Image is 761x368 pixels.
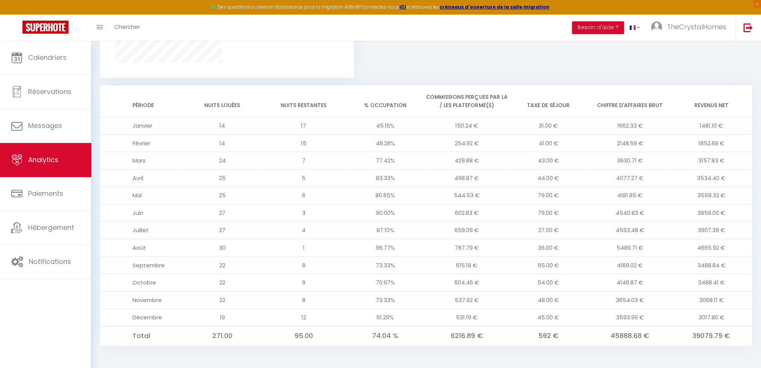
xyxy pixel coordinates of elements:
[399,4,406,10] a: ICI
[344,309,426,326] td: 61.29%
[439,4,550,10] a: créneaux d'ouverture de la salle migration
[100,117,182,135] td: Janvier
[508,85,589,117] th: Taxe de séjour
[589,134,671,152] td: 2148.59 €
[589,326,671,345] td: 45888.68 €
[426,222,508,239] td: 659.09 €
[670,204,752,222] td: 3859.00 €
[28,223,74,232] span: Hébergement
[100,274,182,292] td: Octobre
[100,291,182,309] td: Novembre
[263,239,345,256] td: 1
[508,134,589,152] td: 41.00 €
[589,152,671,170] td: 3630.71 €
[426,169,508,187] td: 498.87 €
[589,291,671,309] td: 3654.03 €
[670,134,752,152] td: 1852.68 €
[572,21,624,34] button: Besoin d'aide ?
[182,204,263,222] td: 27
[651,21,662,33] img: ...
[263,309,345,326] td: 12
[508,187,589,204] td: 79.00 €
[29,257,71,266] span: Notifications
[182,256,263,274] td: 22
[508,326,589,345] td: 592 €
[28,189,63,198] span: Paiements
[344,326,426,345] td: 74.04 %
[344,239,426,256] td: 96.77%
[182,117,263,135] td: 14
[743,23,753,32] img: logout
[508,117,589,135] td: 31.00 €
[182,239,263,256] td: 30
[670,187,752,204] td: 3558.32 €
[100,239,182,256] td: Août
[426,256,508,274] td: 615.18 €
[100,326,182,345] td: Total
[263,152,345,170] td: 7
[344,187,426,204] td: 80.65%
[589,85,671,117] th: Chiffre d'affaires brut
[263,222,345,239] td: 4
[344,222,426,239] td: 87.10%
[344,117,426,135] td: 45.16%
[426,134,508,152] td: 254.92 €
[344,256,426,274] td: 73.33%
[670,85,752,117] th: Revenus net
[426,187,508,204] td: 544.53 €
[426,85,508,117] th: Commissions perçues par la / les plateforme(s)
[670,256,752,274] td: 3488.84 €
[100,222,182,239] td: Juillet
[426,204,508,222] td: 602.83 €
[263,204,345,222] td: 3
[28,121,62,130] span: Messages
[263,169,345,187] td: 5
[28,87,71,96] span: Réservations
[589,222,671,239] td: 4593.48 €
[182,187,263,204] td: 25
[508,309,589,326] td: 45.00 €
[100,309,182,326] td: Décembre
[100,169,182,187] td: Avril
[100,85,182,117] th: Période
[589,239,671,256] td: 5489.71 €
[263,85,345,117] th: Nuits restantes
[182,169,263,187] td: 25
[263,187,345,204] td: 6
[670,152,752,170] td: 3157.83 €
[589,309,671,326] td: 3593.99 €
[100,152,182,170] td: Mars
[589,256,671,274] td: 4169.02 €
[263,274,345,292] td: 9
[263,291,345,309] td: 8
[589,169,671,187] td: 4077.27 €
[182,222,263,239] td: 27
[426,326,508,345] td: 6216.89 €
[344,274,426,292] td: 70.97%
[182,274,263,292] td: 22
[114,23,140,31] span: Chercher
[426,117,508,135] td: 150.24 €
[344,85,426,117] th: % Occupation
[28,155,58,164] span: Analytics
[263,117,345,135] td: 17
[508,274,589,292] td: 54.00 €
[508,204,589,222] td: 79.00 €
[508,291,589,309] td: 48.00 €
[109,15,146,41] a: Chercher
[22,21,69,34] img: Super Booking
[344,169,426,187] td: 83.33%
[426,309,508,326] td: 531.19 €
[100,134,182,152] td: Février
[508,152,589,170] td: 43.00 €
[182,85,263,117] th: Nuits louées
[670,291,752,309] td: 3068.11 €
[426,291,508,309] td: 537.92 €
[182,326,263,345] td: 271.00
[670,274,752,292] td: 3488.41 €
[670,222,752,239] td: 3907.39 €
[508,169,589,187] td: 44.00 €
[100,256,182,274] td: Septembre
[182,291,263,309] td: 22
